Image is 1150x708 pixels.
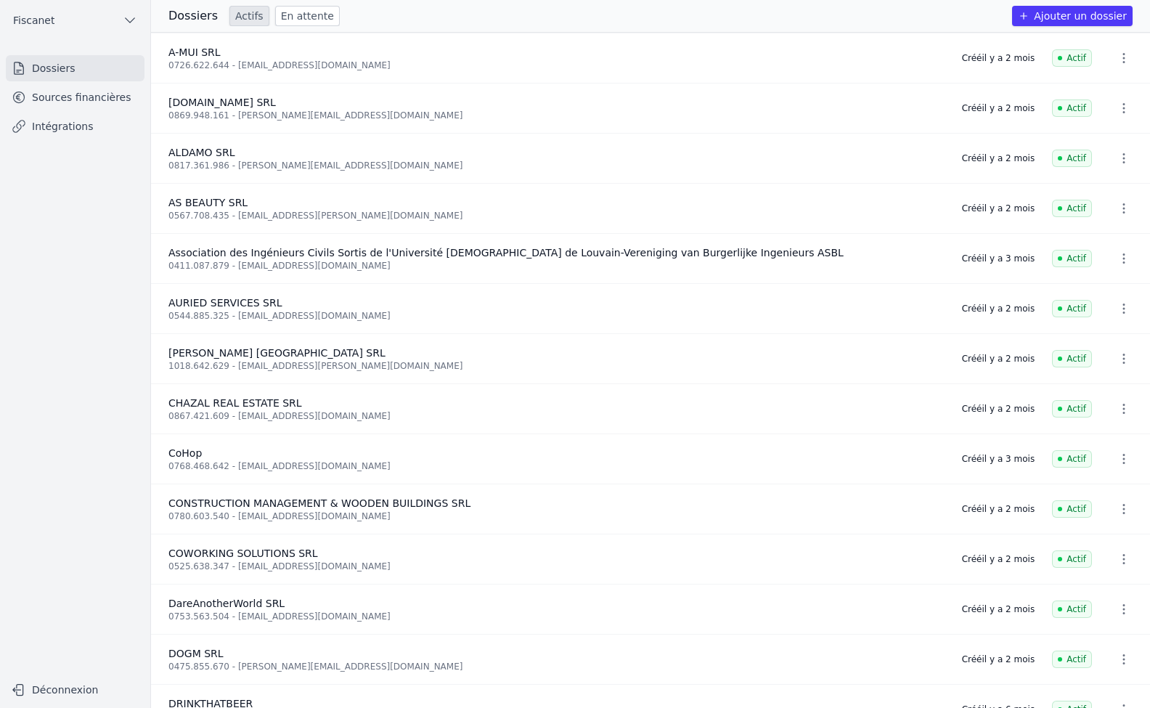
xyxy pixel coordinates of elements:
[168,611,945,622] div: 0753.563.504 - [EMAIL_ADDRESS][DOMAIN_NAME]
[168,360,945,372] div: 1018.642.629 - [EMAIL_ADDRESS][PERSON_NAME][DOMAIN_NAME]
[275,6,340,26] a: En attente
[13,13,54,28] span: Fiscanet
[168,197,248,208] span: AS BEAUTY SRL
[168,297,282,309] span: AURIED SERVICES SRL
[168,347,386,359] span: [PERSON_NAME] [GEOGRAPHIC_DATA] SRL
[1052,651,1092,668] span: Actif
[962,303,1035,314] div: Créé il y a 2 mois
[168,7,218,25] h3: Dossiers
[1052,150,1092,167] span: Actif
[168,561,945,572] div: 0525.638.347 - [EMAIL_ADDRESS][DOMAIN_NAME]
[168,648,224,659] span: DOGM SRL
[962,553,1035,565] div: Créé il y a 2 mois
[962,203,1035,214] div: Créé il y a 2 mois
[1012,6,1133,26] button: Ajouter un dossier
[168,160,945,171] div: 0817.361.986 - [PERSON_NAME][EMAIL_ADDRESS][DOMAIN_NAME]
[168,598,285,609] span: DareAnotherWorld SRL
[1052,49,1092,67] span: Actif
[1052,400,1092,418] span: Actif
[962,503,1035,515] div: Créé il y a 2 mois
[168,510,945,522] div: 0780.603.540 - [EMAIL_ADDRESS][DOMAIN_NAME]
[6,9,144,32] button: Fiscanet
[168,147,235,158] span: ALDAMO SRL
[1052,450,1092,468] span: Actif
[962,102,1035,114] div: Créé il y a 2 mois
[168,548,318,559] span: COWORKING SOLUTIONS SRL
[1052,550,1092,568] span: Actif
[168,110,945,121] div: 0869.948.161 - [PERSON_NAME][EMAIL_ADDRESS][DOMAIN_NAME]
[1052,601,1092,618] span: Actif
[168,260,945,272] div: 0411.087.879 - [EMAIL_ADDRESS][DOMAIN_NAME]
[6,55,144,81] a: Dossiers
[1052,200,1092,217] span: Actif
[962,403,1035,415] div: Créé il y a 2 mois
[168,460,945,472] div: 0768.468.642 - [EMAIL_ADDRESS][DOMAIN_NAME]
[168,97,276,108] span: [DOMAIN_NAME] SRL
[962,253,1035,264] div: Créé il y a 3 mois
[1052,300,1092,317] span: Actif
[168,60,945,71] div: 0726.622.644 - [EMAIL_ADDRESS][DOMAIN_NAME]
[168,447,202,459] span: CoHop
[1052,350,1092,367] span: Actif
[1052,99,1092,117] span: Actif
[168,497,470,509] span: CONSTRUCTION MANAGEMENT & WOODEN BUILDINGS SRL
[168,46,221,58] span: A-MUI SRL
[6,678,144,701] button: Déconnexion
[168,661,945,672] div: 0475.855.670 - [PERSON_NAME][EMAIL_ADDRESS][DOMAIN_NAME]
[168,410,945,422] div: 0867.421.609 - [EMAIL_ADDRESS][DOMAIN_NAME]
[6,113,144,139] a: Intégrations
[168,397,302,409] span: CHAZAL REAL ESTATE SRL
[962,152,1035,164] div: Créé il y a 2 mois
[1052,250,1092,267] span: Actif
[962,52,1035,64] div: Créé il y a 2 mois
[168,210,945,221] div: 0567.708.435 - [EMAIL_ADDRESS][PERSON_NAME][DOMAIN_NAME]
[1052,500,1092,518] span: Actif
[168,247,844,259] span: Association des Ingénieurs Civils Sortis de l'Université [DEMOGRAPHIC_DATA] de Louvain-Vereniging...
[962,603,1035,615] div: Créé il y a 2 mois
[962,453,1035,465] div: Créé il y a 3 mois
[962,654,1035,665] div: Créé il y a 2 mois
[168,310,945,322] div: 0544.885.325 - [EMAIL_ADDRESS][DOMAIN_NAME]
[962,353,1035,365] div: Créé il y a 2 mois
[229,6,269,26] a: Actifs
[6,84,144,110] a: Sources financières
